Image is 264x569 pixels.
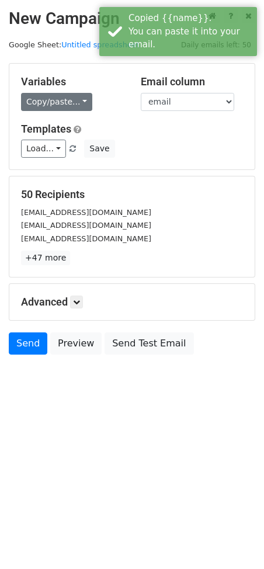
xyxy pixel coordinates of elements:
a: Load... [21,140,66,158]
a: Send Test Email [105,332,193,355]
a: Send [9,332,47,355]
a: Copy/paste... [21,93,92,111]
h5: 50 Recipients [21,188,243,201]
a: Preview [50,332,102,355]
a: Templates [21,123,71,135]
small: [EMAIL_ADDRESS][DOMAIN_NAME] [21,208,151,217]
iframe: Chat Widget [206,513,264,569]
small: [EMAIL_ADDRESS][DOMAIN_NAME] [21,221,151,230]
a: +47 more [21,251,70,265]
h5: Email column [141,75,243,88]
small: [EMAIL_ADDRESS][DOMAIN_NAME] [21,234,151,243]
small: Google Sheet: [9,40,140,49]
h5: Variables [21,75,123,88]
h5: Advanced [21,296,243,308]
button: Save [84,140,114,158]
h2: New Campaign [9,9,255,29]
a: Untitled spreadsheet [61,40,139,49]
div: Copied {{name}}. You can paste it into your email. [128,12,252,51]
